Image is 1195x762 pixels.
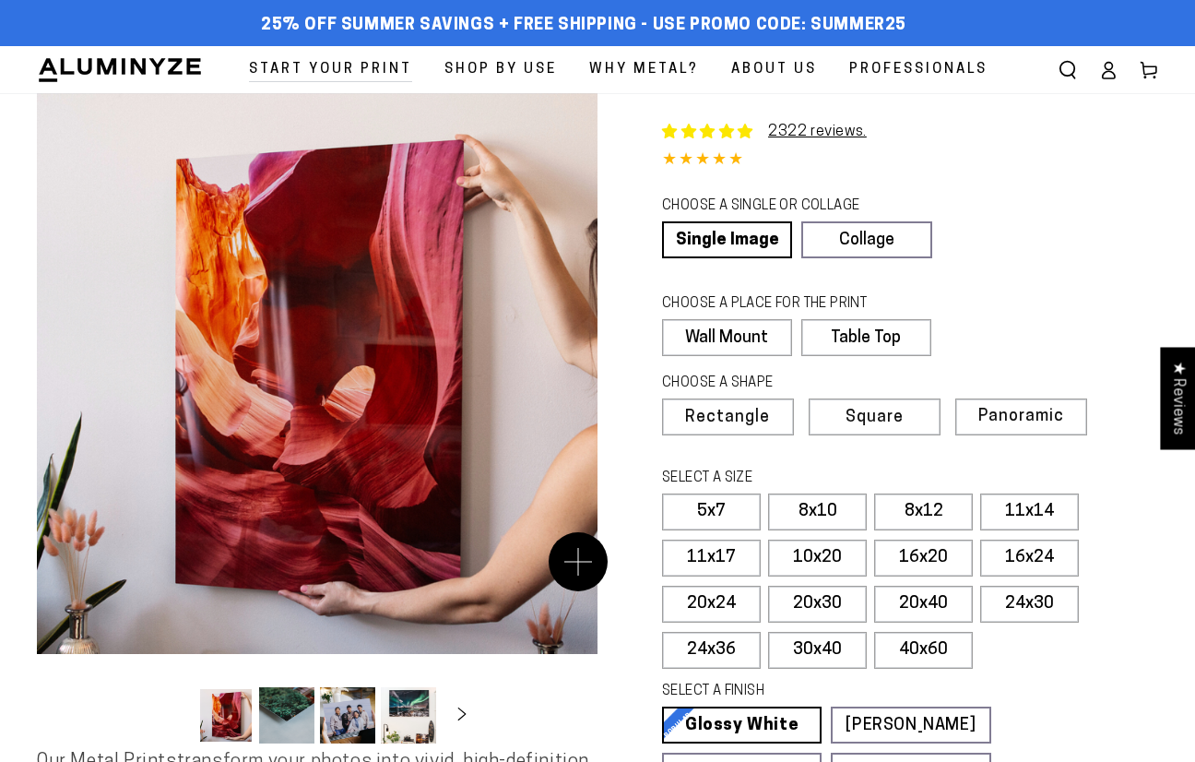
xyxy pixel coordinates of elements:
button: Load image 4 in gallery view [381,687,436,744]
label: 8x10 [768,494,867,530]
legend: CHOOSE A PLACE FOR THE PRINT [662,294,914,315]
media-gallery: Gallery Viewer [37,93,597,749]
label: 24x36 [662,632,761,669]
label: Wall Mount [662,319,792,356]
button: Load image 2 in gallery view [259,687,314,744]
label: 20x40 [874,586,973,623]
label: 24x30 [980,586,1079,623]
span: About Us [731,57,817,82]
legend: SELECT A FINISH [662,682,952,702]
label: 20x24 [662,586,761,623]
span: Shop By Use [444,57,557,82]
a: Collage [801,221,931,258]
label: 11x17 [662,540,761,577]
label: 5x7 [662,494,761,530]
span: Why Metal? [589,57,699,82]
img: Aluminyze [37,56,203,84]
a: Professionals [835,46,1001,93]
a: Single Image [662,221,792,258]
legend: SELECT A SIZE [662,469,952,489]
span: Start Your Print [249,57,412,82]
label: 30x40 [768,632,867,669]
label: 16x20 [874,540,973,577]
legend: CHOOSE A SINGLE OR COLLAGE [662,196,915,217]
span: Square [846,410,904,426]
legend: CHOOSE A SHAPE [662,374,917,394]
label: 20x30 [768,586,867,623]
button: Slide left [152,696,193,736]
a: Start Your Print [235,46,426,93]
div: 4.85 out of 5.0 stars [662,148,1158,174]
button: Slide right [442,696,482,736]
a: Shop By Use [431,46,571,93]
span: 25% off Summer Savings + Free Shipping - Use Promo Code: SUMMER25 [261,16,906,36]
button: Load image 1 in gallery view [198,687,254,744]
a: Glossy White [662,707,822,744]
label: 11x14 [980,494,1079,530]
label: 8x12 [874,494,973,530]
a: Why Metal? [575,46,713,93]
span: Panoramic [978,408,1064,425]
a: About Us [717,46,831,93]
span: Professionals [849,57,988,82]
summary: Search our site [1047,50,1088,90]
span: Rectangle [685,410,770,426]
button: Load image 3 in gallery view [320,687,375,744]
label: 16x24 [980,540,1079,577]
label: Table Top [801,319,931,356]
label: 40x60 [874,632,973,669]
a: 2322 reviews. [768,125,867,139]
a: 2322 reviews. [662,121,867,143]
div: Click to open Judge.me floating reviews tab [1160,347,1195,449]
label: 10x20 [768,540,867,577]
a: [PERSON_NAME] [831,707,990,744]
